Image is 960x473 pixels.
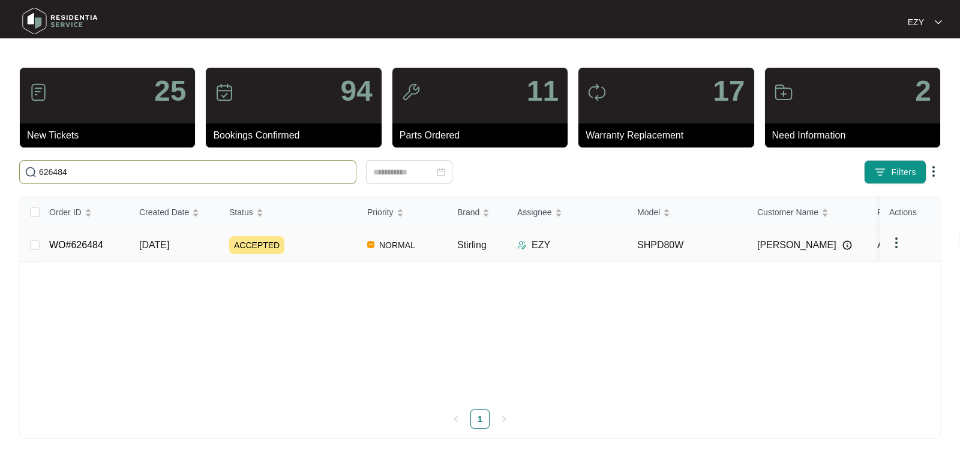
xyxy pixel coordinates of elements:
img: residentia service logo [18,3,102,39]
span: ACCEPTED [229,236,284,254]
p: Bookings Confirmed [213,128,381,143]
th: Status [220,197,358,228]
p: New Tickets [27,128,195,143]
span: left [452,415,460,423]
img: icon [29,83,48,102]
a: WO#626484 [49,240,103,250]
span: Model [637,206,660,219]
p: 25 [154,77,186,106]
p: 11 [527,77,559,106]
p: 17 [713,77,745,106]
span: NORMAL [374,238,420,252]
span: Created Date [139,206,189,219]
span: Priority [367,206,394,219]
p: 94 [340,77,372,106]
li: 1 [470,409,490,429]
img: Info icon [842,240,852,250]
img: dropdown arrow [889,236,904,250]
img: icon [774,83,793,102]
th: Actions [880,197,940,228]
span: Customer Name [757,206,818,219]
img: Vercel Logo [367,241,374,248]
span: [DATE] [139,240,169,250]
button: filter iconFilters [864,160,926,184]
p: Need Information [772,128,940,143]
li: Previous Page [446,409,466,429]
p: 2 [915,77,931,106]
span: Stirling [457,240,487,250]
span: Order ID [49,206,82,219]
img: filter icon [874,166,886,178]
span: Purchased From [877,206,939,219]
img: search-icon [25,166,37,178]
th: Created Date [130,197,220,228]
button: right [494,409,514,429]
th: Order ID [40,197,130,228]
span: Aldi [877,240,893,250]
img: dropdown arrow [926,164,941,179]
th: Customer Name [748,197,868,228]
span: Assignee [517,206,552,219]
p: Parts Ordered [400,128,568,143]
img: dropdown arrow [935,19,942,25]
th: Brand [448,197,508,228]
span: Brand [457,206,479,219]
button: left [446,409,466,429]
span: Status [229,206,253,219]
img: icon [587,83,607,102]
a: 1 [471,410,489,428]
span: Filters [891,166,916,179]
img: icon [215,83,234,102]
li: Next Page [494,409,514,429]
input: Search by Order Id, Assignee Name, Customer Name, Brand and Model [39,165,351,179]
span: [PERSON_NAME] [757,238,836,252]
p: EZY [532,238,550,252]
th: Model [628,197,748,228]
img: Assigner Icon [517,240,527,250]
th: Assignee [508,197,628,228]
td: SHPD80W [628,228,748,262]
p: Warranty Replacement [586,128,754,143]
img: icon [401,83,421,102]
th: Priority [358,197,448,228]
span: right [500,415,508,423]
p: EZY [908,16,924,28]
